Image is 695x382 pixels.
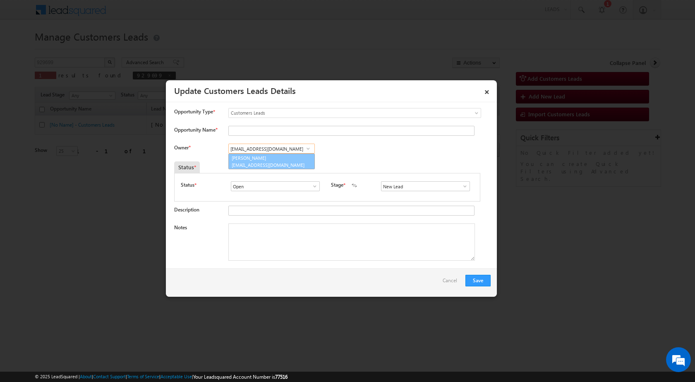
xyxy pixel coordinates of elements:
[381,181,470,191] input: Type to Search
[275,374,288,380] span: 77516
[229,109,447,117] span: Customers Leads
[307,182,318,190] a: Show All Items
[232,162,306,168] span: [EMAIL_ADDRESS][DOMAIN_NAME]
[136,4,156,24] div: Minimize live chat window
[480,83,494,98] a: ×
[174,108,213,115] span: Opportunity Type
[331,181,343,189] label: Stage
[228,108,481,118] a: Customers Leads
[228,154,315,169] a: [PERSON_NAME]
[93,374,126,379] a: Contact Support
[174,84,296,96] a: Update Customers Leads Details
[14,43,35,54] img: d_60004797649_company_0_60004797649
[174,144,190,151] label: Owner
[458,182,468,190] a: Show All Items
[35,373,288,381] span: © 2025 LeadSquared | | | | |
[174,161,200,173] div: Status
[231,181,320,191] input: Type to Search
[181,181,194,189] label: Status
[11,77,151,248] textarea: Type your message and hit 'Enter'
[443,275,461,291] a: Cancel
[127,374,159,379] a: Terms of Service
[174,207,199,213] label: Description
[113,255,150,266] em: Start Chat
[174,224,187,231] label: Notes
[43,43,139,54] div: Chat with us now
[80,374,92,379] a: About
[303,144,313,153] a: Show All Items
[161,374,192,379] a: Acceptable Use
[193,374,288,380] span: Your Leadsquared Account Number is
[465,275,491,286] button: Save
[228,144,315,154] input: soh didn't match any item
[174,127,217,133] label: Opportunity Name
